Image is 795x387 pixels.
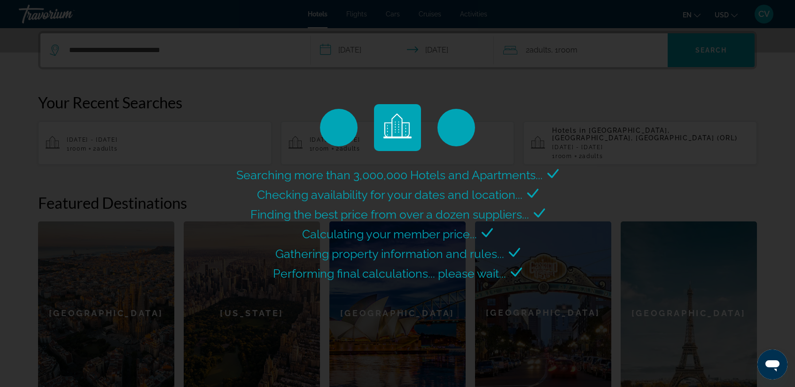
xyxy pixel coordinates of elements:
span: Performing final calculations... please wait... [273,266,506,281]
span: Gathering property information and rules... [275,247,504,261]
span: Checking availability for your dates and location... [257,188,522,202]
span: Searching more than 3,000,000 Hotels and Apartments... [236,168,543,182]
span: Calculating your member price... [302,227,477,241]
iframe: Button to launch messaging window [757,349,787,379]
span: Finding the best price from over a dozen suppliers... [250,207,529,221]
